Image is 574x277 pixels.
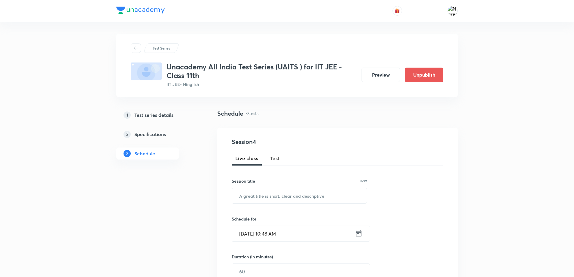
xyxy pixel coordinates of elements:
a: Company Logo [116,7,165,15]
h4: Schedule [217,109,243,118]
button: Preview [362,68,400,82]
input: A great title is short, clear and descriptive [232,188,367,203]
h5: Test series details [134,111,173,119]
h4: Session 4 [232,137,341,146]
span: Live class [235,155,258,162]
h6: Duration (in minutes) [232,254,273,260]
button: avatar [392,6,402,16]
img: avatar [395,8,400,14]
p: IIT JEE • Hinglish [166,81,357,87]
img: fallback-thumbnail.png [131,62,162,80]
h6: Schedule for [232,216,367,222]
h5: Specifications [134,131,166,138]
p: 1 [124,111,131,119]
p: 0/99 [360,179,367,182]
img: Company Logo [116,7,165,14]
span: Test [270,155,280,162]
h5: Schedule [134,150,155,157]
button: Unpublish [405,68,443,82]
h3: Unacademy All India Test Series (UAITS ) for IIT JEE - Class 11th [166,62,357,80]
p: 3 [124,150,131,157]
img: Naresh Kumar [447,6,458,16]
p: • 3 tests [246,110,258,117]
p: Test Series [153,45,170,51]
a: 2Specifications [116,128,198,140]
h6: Session title [232,178,255,184]
p: 2 [124,131,131,138]
a: 1Test series details [116,109,198,121]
